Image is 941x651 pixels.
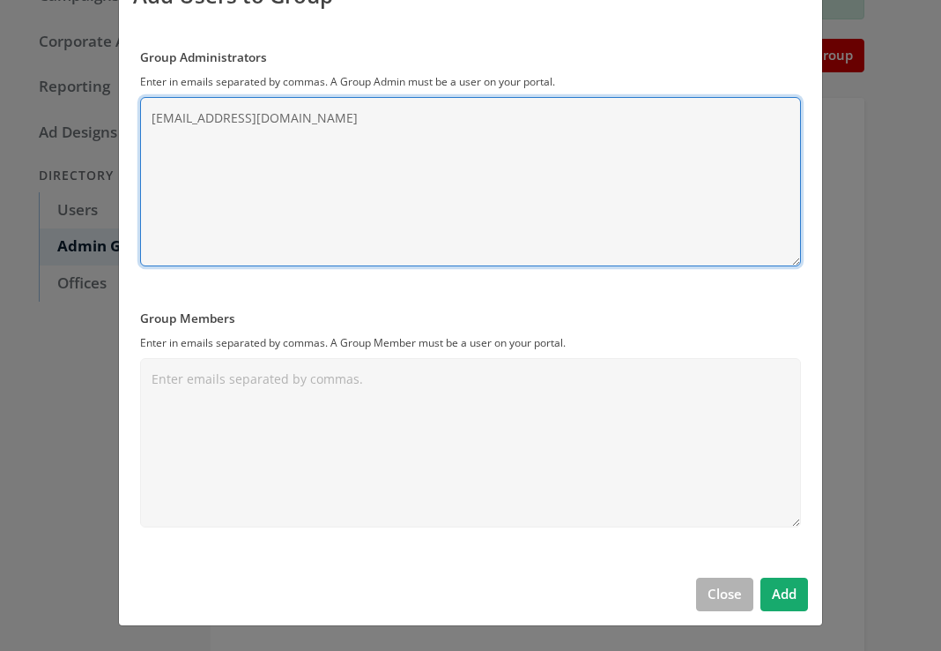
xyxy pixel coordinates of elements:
button: Close [696,578,753,610]
label: Group Members [140,309,801,327]
label: Group Administrators [140,48,801,66]
p: Enter in emails separated by commas. A Group Member must be a user on your portal. [140,335,801,352]
button: Add [760,578,808,610]
p: Enter in emails separated by commas. A Group Admin must be a user on your portal. [140,74,801,91]
textarea: [EMAIL_ADDRESS][DOMAIN_NAME] [140,97,801,266]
